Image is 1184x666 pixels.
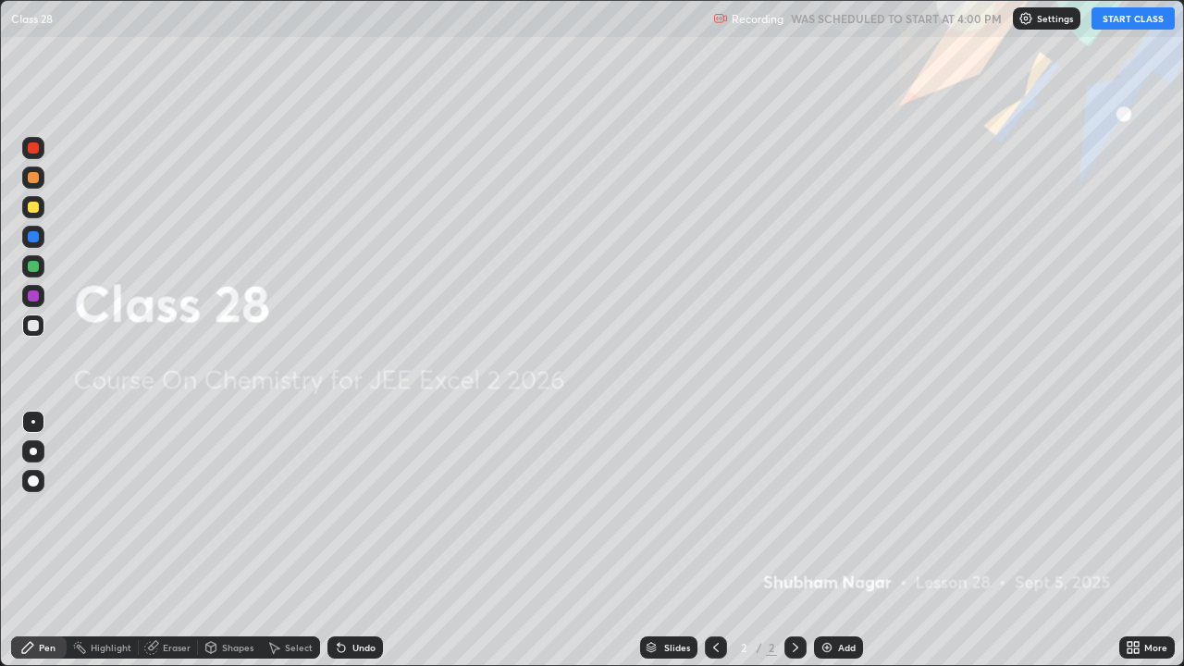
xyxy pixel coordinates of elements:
[1144,643,1167,652] div: More
[757,642,762,653] div: /
[713,11,728,26] img: recording.375f2c34.svg
[1018,11,1033,26] img: class-settings-icons
[820,640,834,655] img: add-slide-button
[766,639,777,656] div: 2
[91,643,131,652] div: Highlight
[222,643,253,652] div: Shapes
[1037,14,1073,23] p: Settings
[39,643,55,652] div: Pen
[1091,7,1175,30] button: START CLASS
[791,10,1002,27] h5: WAS SCHEDULED TO START AT 4:00 PM
[352,643,376,652] div: Undo
[11,11,53,26] p: Class 28
[838,643,856,652] div: Add
[664,643,690,652] div: Slides
[732,12,783,26] p: Recording
[285,643,313,652] div: Select
[734,642,753,653] div: 2
[163,643,191,652] div: Eraser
